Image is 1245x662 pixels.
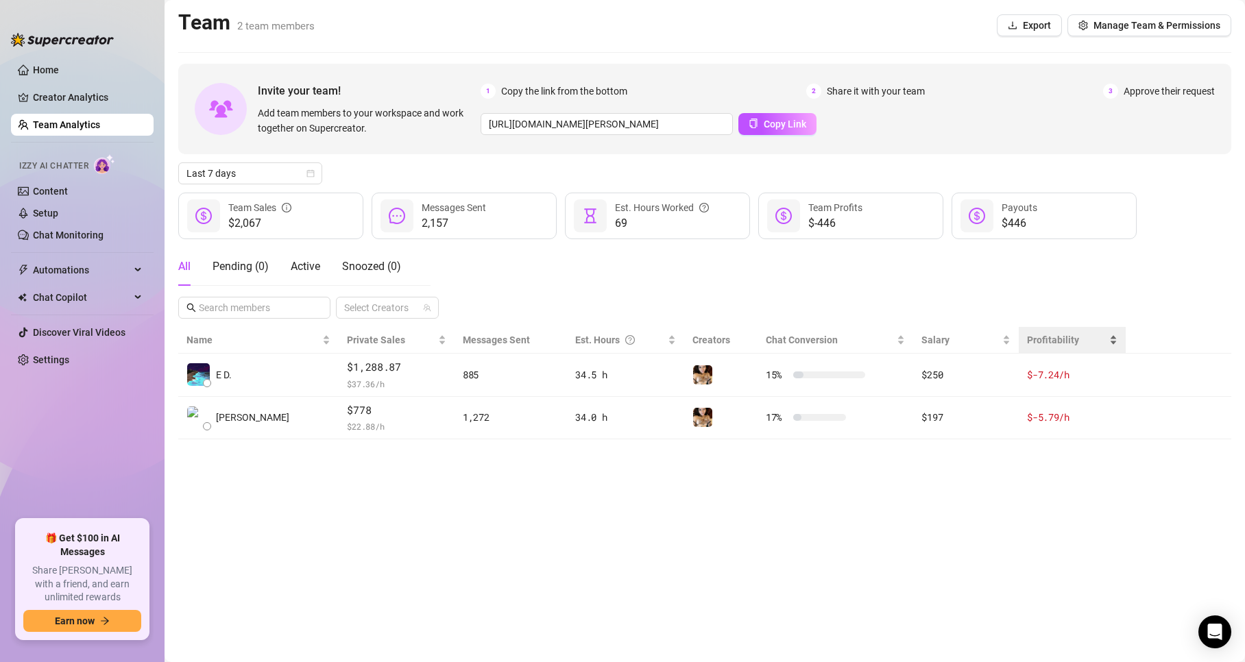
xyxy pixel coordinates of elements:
[1027,367,1117,382] div: $-7.24 /h
[55,615,95,626] span: Earn now
[94,154,115,174] img: AI Chatter
[33,230,104,241] a: Chat Monitoring
[178,327,339,354] th: Name
[199,300,311,315] input: Search members
[699,200,709,215] span: question-circle
[827,84,925,99] span: Share it with your team
[237,20,315,32] span: 2 team members
[1093,20,1220,31] span: Manage Team & Permissions
[575,410,676,425] div: 34.0 h
[422,215,486,232] span: 2,157
[615,215,709,232] span: 69
[1124,84,1215,99] span: Approve their request
[389,208,405,224] span: message
[33,354,69,365] a: Settings
[186,163,314,184] span: Last 7 days
[33,186,68,197] a: Content
[1008,21,1017,30] span: download
[766,367,788,382] span: 15 %
[806,84,821,99] span: 2
[18,265,29,275] span: thunderbolt
[764,119,806,130] span: Copy Link
[921,410,1011,425] div: $197
[23,564,141,604] span: Share [PERSON_NAME] with a friend, and earn unlimited rewards
[749,119,758,128] span: copy
[216,367,232,382] span: E D.
[33,259,130,281] span: Automations
[738,113,817,135] button: Copy Link
[33,86,143,108] a: Creator Analytics
[33,208,58,219] a: Setup
[422,202,486,213] span: Messages Sent
[1002,202,1037,213] span: Payouts
[258,106,475,136] span: Add team members to your workspace and work together on Supercreator.
[1027,334,1079,345] span: Profitability
[291,260,320,273] span: Active
[501,84,627,99] span: Copy the link from the bottom
[282,200,291,215] span: info-circle
[258,82,481,99] span: Invite your team!
[463,367,559,382] div: 885
[463,334,530,345] span: Messages Sent
[186,332,319,347] span: Name
[615,200,709,215] div: Est. Hours Worked
[213,258,269,275] div: Pending ( 0 )
[33,286,130,308] span: Chat Copilot
[808,202,862,213] span: Team Profits
[33,64,59,75] a: Home
[1023,20,1051,31] span: Export
[347,334,405,345] span: Private Sales
[481,84,496,99] span: 1
[766,334,838,345] span: Chat Conversion
[23,610,141,632] button: Earn nowarrow-right
[33,327,125,338] a: Discover Viral Videos
[23,532,141,559] span: 🎁 Get $100 in AI Messages
[19,160,88,173] span: Izzy AI Chatter
[347,402,446,419] span: $778
[582,208,599,224] span: hourglass
[100,616,110,626] span: arrow-right
[342,260,401,273] span: Snoozed ( 0 )
[684,327,757,354] th: Creators
[195,208,212,224] span: dollar-circle
[997,14,1062,36] button: Export
[575,332,665,347] div: Est. Hours
[187,363,210,386] img: E D
[178,10,315,36] h2: Team
[347,419,446,433] span: $ 22.88 /h
[1002,215,1037,232] span: $446
[1067,14,1231,36] button: Manage Team & Permissions
[347,359,446,376] span: $1,288.87
[228,200,291,215] div: Team Sales
[11,33,114,47] img: logo-BBDzfeDw.svg
[178,258,191,275] div: All
[423,304,431,312] span: team
[921,334,950,345] span: Salary
[186,303,196,312] span: search
[775,208,792,224] span: dollar-circle
[1078,21,1088,30] span: setting
[921,367,1011,382] div: $250
[306,169,315,177] span: calendar
[575,367,676,382] div: 34.5 h
[1027,410,1117,425] div: $-5.79 /h
[33,119,100,130] a: Team Analytics
[216,410,289,425] span: [PERSON_NAME]
[693,365,712,384] img: vixie
[463,410,559,425] div: 1,272
[1103,84,1118,99] span: 3
[228,215,291,232] span: $2,067
[347,377,446,391] span: $ 37.36 /h
[1198,615,1231,648] div: Open Intercom Messenger
[766,410,788,425] span: 17 %
[18,293,27,302] img: Chat Copilot
[187,406,210,429] img: Cathy
[625,332,635,347] span: question-circle
[969,208,985,224] span: dollar-circle
[693,408,712,427] img: vixie
[808,215,862,232] span: $-446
